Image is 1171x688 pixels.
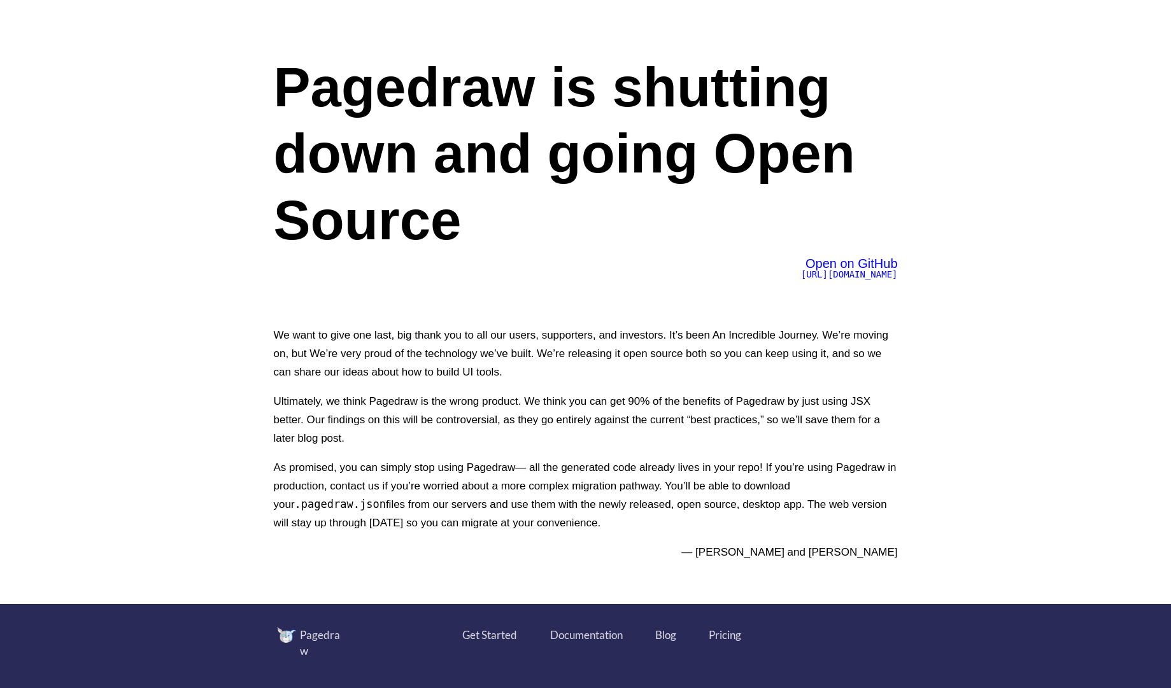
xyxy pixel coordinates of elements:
[274,458,898,532] p: As promised, you can simply stop using Pagedraw— all the generated code already lives in your rep...
[462,627,517,643] a: Get Started
[300,627,348,659] div: Pagedraw
[274,392,898,447] p: Ultimately, we think Pagedraw is the wrong product. We think you can get 90% of the benefits of P...
[277,627,366,659] a: Pagedraw
[274,543,898,561] p: — [PERSON_NAME] and [PERSON_NAME]
[806,256,898,270] span: Open on GitHub
[277,627,296,643] img: image.png
[295,498,386,510] code: .pagedraw.json
[801,259,898,279] a: Open on GitHub[URL][DOMAIN_NAME]
[709,627,741,643] a: Pricing
[801,269,898,279] span: [URL][DOMAIN_NAME]
[550,627,623,643] a: Documentation
[655,627,677,643] a: Blog
[274,326,898,381] p: We want to give one last, big thank you to all our users, supporters, and investors. It’s been An...
[274,54,898,253] h1: Pagedraw is shutting down and going Open Source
